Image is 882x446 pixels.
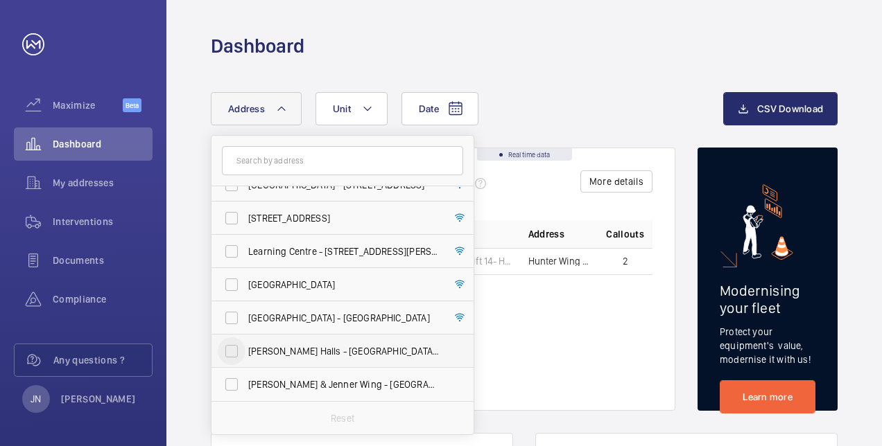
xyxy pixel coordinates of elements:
span: Maximize [53,98,123,112]
span: Dashboard [53,137,153,151]
h2: Modernising your fleet [720,282,815,316]
span: Hunter Wing & Jenner Wing - [GEOGRAPHIC_DATA] [528,256,590,266]
span: Beta [123,98,141,112]
span: [GEOGRAPHIC_DATA] - [GEOGRAPHIC_DATA] [248,311,439,325]
span: Lift 14- Hunter Wing (7FL) [468,256,512,266]
button: Unit [315,92,388,125]
span: 2 [623,256,628,266]
span: Address [528,227,564,241]
span: Learning Centre - [STREET_ADDRESS][PERSON_NAME] [248,244,439,258]
button: Address [211,92,302,125]
p: [PERSON_NAME] [61,392,136,406]
span: Date [419,103,439,114]
div: Real time data [477,148,572,161]
p: Protect your equipment's value, modernise it with us! [720,325,815,366]
input: Search by address [222,146,463,175]
span: Compliance [53,292,153,306]
span: Any questions ? [53,353,152,367]
span: Documents [53,253,153,267]
span: Unit [333,103,351,114]
p: JN [31,392,41,406]
span: [GEOGRAPHIC_DATA] [248,278,439,292]
button: Date [401,92,478,125]
span: [PERSON_NAME] Halls - [GEOGRAPHIC_DATA], [GEOGRAPHIC_DATA] 0BD [248,344,439,358]
span: Address [228,103,265,114]
span: [STREET_ADDRESS] [248,211,439,225]
button: CSV Download [723,92,838,125]
span: Callouts [606,227,644,241]
span: [PERSON_NAME] & Jenner Wing - [GEOGRAPHIC_DATA] [248,377,439,391]
a: Learn more [720,380,815,413]
button: More details [580,170,652,193]
h1: Dashboard [211,33,304,59]
span: Interventions [53,215,153,229]
p: Reset [331,411,354,425]
span: My addresses [53,176,153,190]
img: marketing-card.svg [743,184,793,260]
span: CSV Download [757,103,823,114]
